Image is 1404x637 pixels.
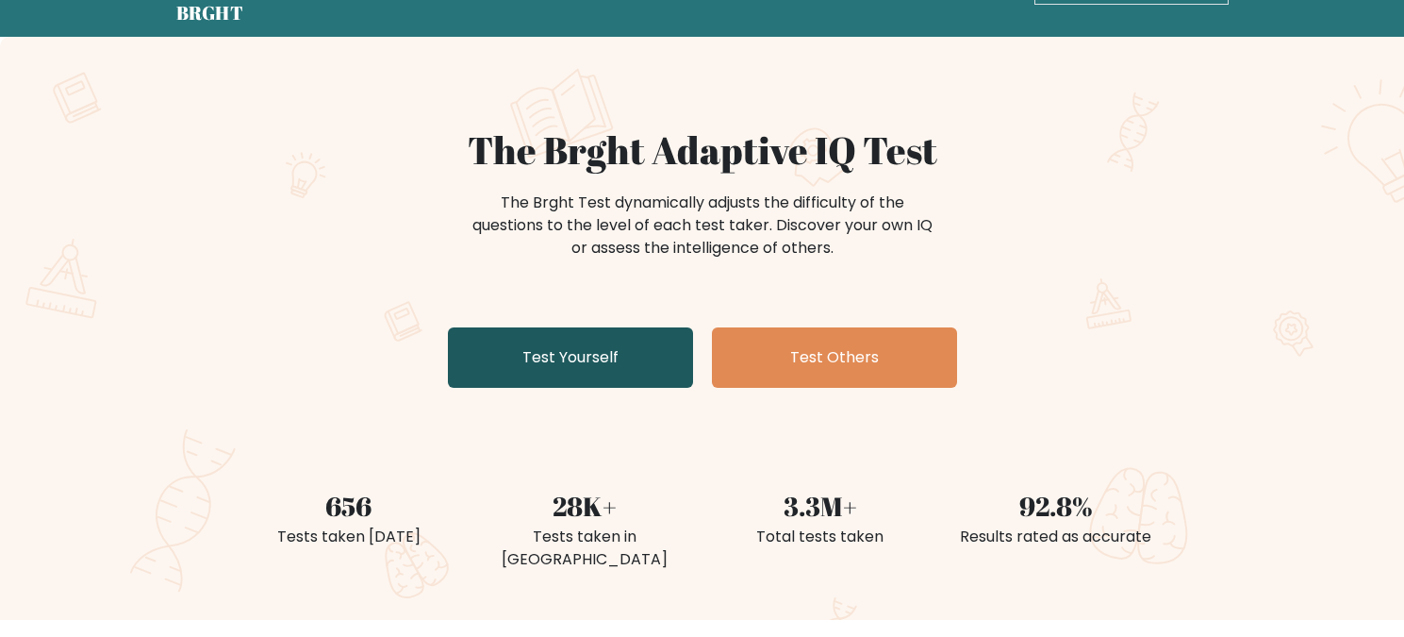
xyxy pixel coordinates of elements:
a: Test Yourself [448,327,693,388]
div: Tests taken [DATE] [242,526,455,548]
div: Tests taken in [GEOGRAPHIC_DATA] [478,526,691,571]
a: Test Others [712,327,957,388]
div: The Brght Test dynamically adjusts the difficulty of the questions to the level of each test take... [467,192,938,260]
div: 28K+ [478,486,691,526]
div: Total tests taken [714,526,927,548]
div: 3.3M+ [714,486,927,526]
div: Results rated as accurate [950,526,1163,548]
h5: BRGHT [176,2,244,25]
h1: The Brght Adaptive IQ Test [242,127,1163,173]
div: 92.8% [950,486,1163,526]
div: 656 [242,486,455,526]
